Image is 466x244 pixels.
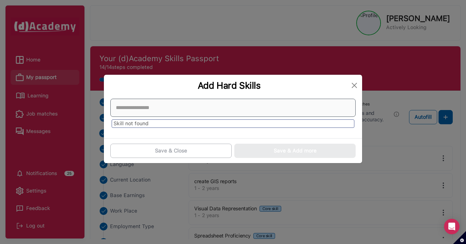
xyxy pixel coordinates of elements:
[349,80,360,91] button: Close
[110,144,232,158] button: Save & Close
[109,80,349,91] div: Add Hard Skills
[155,147,187,155] div: Save & Close
[234,144,356,158] button: Save & Add more
[274,147,316,155] div: Save & Add more
[453,231,466,244] button: Set cookie preferences
[444,219,460,234] div: Open Intercom Messenger
[114,120,149,127] span: Skill not found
